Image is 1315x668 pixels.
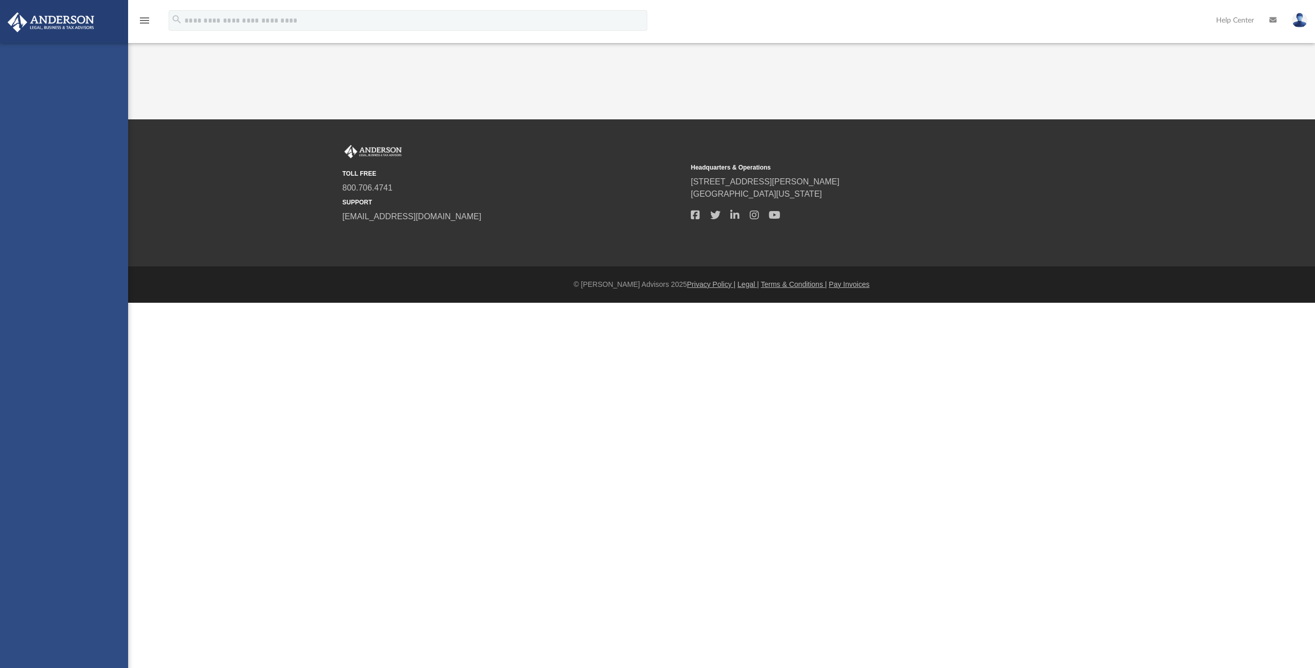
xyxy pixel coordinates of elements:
[342,212,481,221] a: [EMAIL_ADDRESS][DOMAIN_NAME]
[829,280,869,288] a: Pay Invoices
[342,169,684,178] small: TOLL FREE
[691,163,1032,172] small: Headquarters & Operations
[171,14,182,25] i: search
[138,19,151,27] a: menu
[138,14,151,27] i: menu
[691,177,839,186] a: [STREET_ADDRESS][PERSON_NAME]
[761,280,827,288] a: Terms & Conditions |
[342,145,404,158] img: Anderson Advisors Platinum Portal
[1292,13,1307,28] img: User Pic
[691,190,822,198] a: [GEOGRAPHIC_DATA][US_STATE]
[128,279,1315,290] div: © [PERSON_NAME] Advisors 2025
[737,280,759,288] a: Legal |
[342,198,684,207] small: SUPPORT
[687,280,736,288] a: Privacy Policy |
[342,183,393,192] a: 800.706.4741
[5,12,97,32] img: Anderson Advisors Platinum Portal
